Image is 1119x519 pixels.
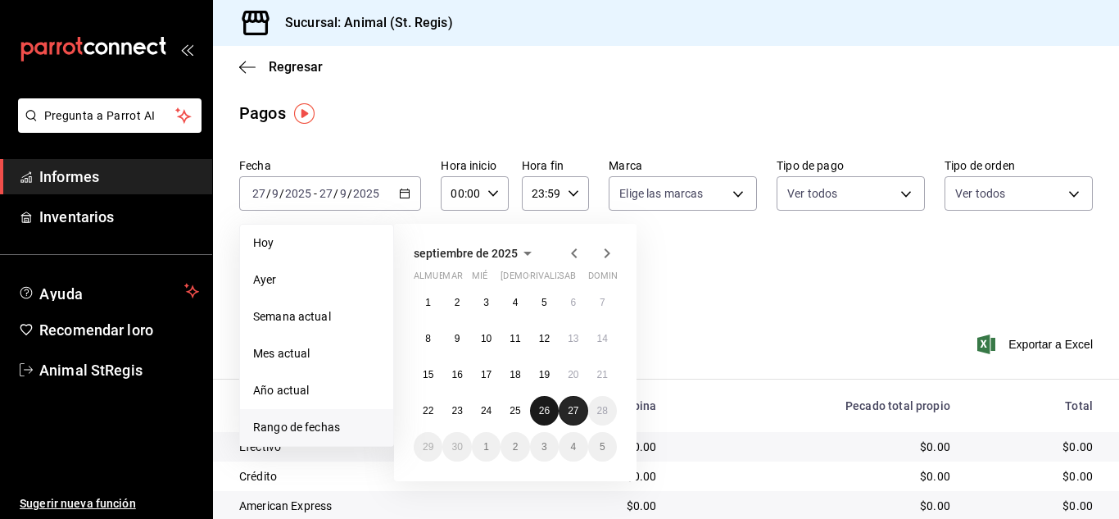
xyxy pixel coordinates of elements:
font: 4 [570,441,576,453]
font: Semana actual [253,310,331,323]
button: 21 de septiembre de 2025 [588,360,617,389]
abbr: 30 de septiembre de 2025 [451,441,462,453]
abbr: martes [442,271,462,288]
button: 25 de septiembre de 2025 [501,396,529,426]
font: Informes [39,168,99,185]
abbr: 10 de septiembre de 2025 [481,333,492,344]
abbr: 2 de octubre de 2025 [513,441,519,453]
abbr: 12 de septiembre de 2025 [539,333,550,344]
font: 10 [481,333,492,344]
button: 5 de septiembre de 2025 [530,288,559,317]
abbr: 28 de septiembre de 2025 [597,405,608,417]
font: almuerzo [414,271,462,281]
abbr: 3 de octubre de 2025 [541,441,547,453]
font: Inventarios [39,208,114,225]
button: 3 de septiembre de 2025 [472,288,501,317]
abbr: 17 de septiembre de 2025 [481,369,492,380]
abbr: 16 de septiembre de 2025 [451,369,462,380]
font: 25 [510,405,520,417]
font: Efectivo [239,440,281,453]
abbr: 14 de septiembre de 2025 [597,333,608,344]
font: Ayuda [39,285,84,303]
abbr: 4 de octubre de 2025 [570,441,576,453]
button: 23 de septiembre de 2025 [442,396,471,426]
abbr: 4 de septiembre de 2025 [513,297,519,308]
abbr: 25 de septiembre de 2025 [510,405,520,417]
font: 2 [455,297,460,308]
font: / [279,187,284,200]
font: 9 [455,333,460,344]
font: 11 [510,333,520,344]
abbr: 7 de septiembre de 2025 [600,297,605,308]
font: 22 [423,405,433,417]
font: Animal StRegis [39,362,143,379]
font: / [347,187,352,200]
font: / [266,187,271,200]
button: 22 de septiembre de 2025 [414,396,442,426]
button: Pregunta a Parrot AI [18,98,202,133]
font: Tipo de orden [945,159,1015,172]
font: 12 [539,333,550,344]
font: Hora fin [522,159,564,172]
button: 27 de septiembre de 2025 [559,396,587,426]
font: Sugerir nueva función [20,497,136,510]
button: 12 de septiembre de 2025 [530,324,559,353]
font: 6 [570,297,576,308]
a: Pregunta a Parrot AI [11,119,202,136]
input: -- [251,187,266,200]
font: 4 [513,297,519,308]
button: 4 de septiembre de 2025 [501,288,529,317]
button: 18 de septiembre de 2025 [501,360,529,389]
button: 19 de septiembre de 2025 [530,360,559,389]
font: American Express [239,499,332,512]
abbr: domingo [588,271,627,288]
font: Marca [609,159,642,172]
button: 20 de septiembre de 2025 [559,360,587,389]
input: -- [319,187,333,200]
abbr: 1 de septiembre de 2025 [425,297,431,308]
abbr: 1 de octubre de 2025 [483,441,489,453]
button: abrir_cajón_menú [180,43,193,56]
font: Mes actual [253,347,310,360]
font: Crédito [239,470,277,483]
font: $0.00 [920,470,950,483]
abbr: 6 de septiembre de 2025 [570,297,576,308]
font: Recomendar loro [39,321,153,339]
font: 5 [600,441,605,453]
font: 7 [600,297,605,308]
abbr: 21 de septiembre de 2025 [597,369,608,380]
font: 1 [483,441,489,453]
font: Ver todos [955,187,1005,200]
abbr: 5 de septiembre de 2025 [541,297,547,308]
button: 13 de septiembre de 2025 [559,324,587,353]
font: $0.00 [920,499,950,512]
font: Sucursal: Animal (St. Regis) [285,15,453,30]
button: 17 de septiembre de 2025 [472,360,501,389]
button: 1 de octubre de 2025 [472,432,501,462]
abbr: jueves [501,271,597,288]
abbr: 22 de septiembre de 2025 [423,405,433,417]
abbr: 9 de septiembre de 2025 [455,333,460,344]
font: - [314,187,317,200]
input: -- [271,187,279,200]
font: 27 [568,405,578,417]
button: 7 de septiembre de 2025 [588,288,617,317]
font: $0.00 [1062,499,1093,512]
button: 11 de septiembre de 2025 [501,324,529,353]
font: 15 [423,369,433,380]
font: Elige las marcas [619,187,703,200]
font: $0.00 [920,440,950,453]
font: Fecha [239,159,271,172]
abbr: miércoles [472,271,487,288]
button: 9 de septiembre de 2025 [442,324,471,353]
abbr: 8 de septiembre de 2025 [425,333,431,344]
font: 29 [423,441,433,453]
font: $0.00 [627,499,657,512]
font: Pagos [239,103,286,123]
font: 13 [568,333,578,344]
font: dominio [588,271,627,281]
font: 17 [481,369,492,380]
img: Marcador de información sobre herramientas [294,103,315,124]
font: 24 [481,405,492,417]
